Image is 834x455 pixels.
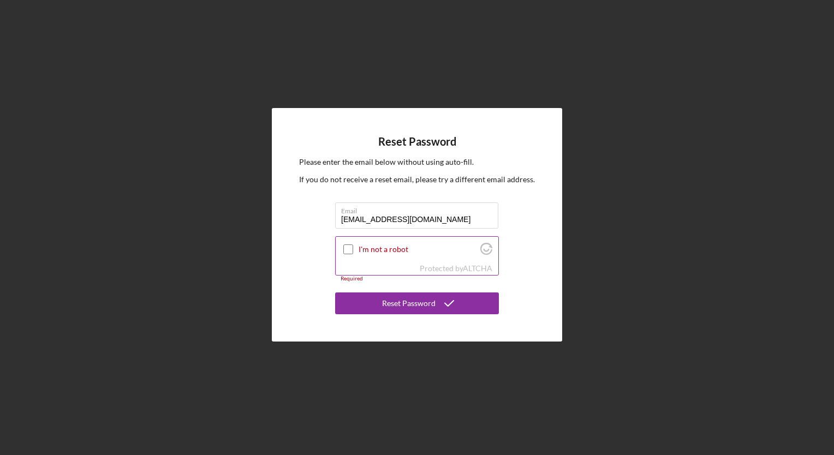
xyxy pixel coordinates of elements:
div: Required [335,276,499,282]
label: Email [341,203,498,215]
a: Visit Altcha.org [463,264,492,273]
a: Visit Altcha.org [480,247,492,256]
button: Reset Password [335,292,499,314]
div: Reset Password [382,292,436,314]
p: If you do not receive a reset email, please try a different email address. [299,173,535,185]
h4: Reset Password [378,135,456,148]
label: I'm not a robot [359,245,477,254]
div: Protected by [420,264,492,273]
p: Please enter the email below without using auto-fill. [299,156,535,168]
